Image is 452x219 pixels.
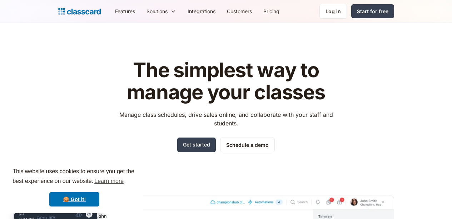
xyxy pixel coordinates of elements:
div: Log in [326,8,341,15]
div: cookieconsent [6,160,143,213]
div: Solutions [146,8,168,15]
p: Manage class schedules, drive sales online, and collaborate with your staff and students. [113,110,339,128]
a: Features [109,3,141,19]
a: Schedule a demo [220,138,275,152]
a: Start for free [351,4,394,18]
a: Customers [221,3,258,19]
a: learn more about cookies [93,176,125,186]
h1: The simplest way to manage your classes [113,59,339,103]
a: dismiss cookie message [49,192,99,206]
div: Start for free [357,8,388,15]
a: Integrations [182,3,221,19]
a: Log in [319,4,347,19]
a: Pricing [258,3,285,19]
span: This website uses cookies to ensure you get the best experience on our website. [13,167,136,186]
a: Get started [177,138,216,152]
a: home [58,6,101,16]
div: Solutions [141,3,182,19]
